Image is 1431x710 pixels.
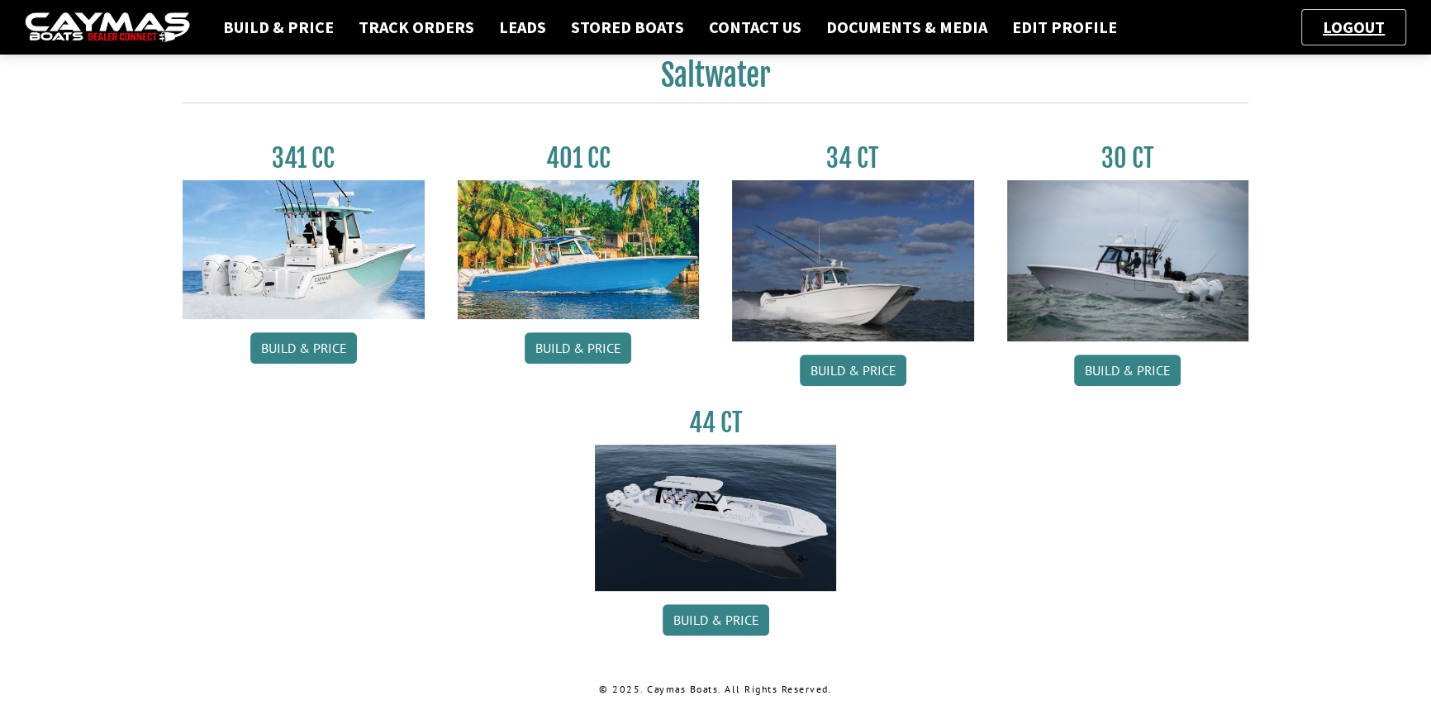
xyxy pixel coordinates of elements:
[732,180,974,341] img: Caymas_34_CT_pic_1.jpg
[183,180,425,319] img: 341CC-thumbjpg.jpg
[250,332,357,364] a: Build & Price
[1007,143,1249,174] h3: 30 CT
[701,17,810,38] a: Contact Us
[732,143,974,174] h3: 34 CT
[818,17,996,38] a: Documents & Media
[25,12,190,43] img: caymas-dealer-connect-2ed40d3bc7270c1d8d7ffb4b79bf05adc795679939227970def78ec6f6c03838.gif
[350,17,483,38] a: Track Orders
[1007,180,1249,341] img: 30_CT_photo_shoot_for_caymas_connect.jpg
[458,143,700,174] h3: 401 CC
[800,355,906,386] a: Build & Price
[595,407,837,438] h3: 44 CT
[491,17,554,38] a: Leads
[183,682,1248,697] p: © 2025. Caymas Boats. All Rights Reserved.
[183,57,1248,103] h2: Saltwater
[215,17,342,38] a: Build & Price
[458,180,700,319] img: 401CC_thumb.pg.jpg
[1004,17,1125,38] a: Edit Profile
[1074,355,1181,386] a: Build & Price
[563,17,692,38] a: Stored Boats
[1315,17,1393,37] a: Logout
[525,332,631,364] a: Build & Price
[663,604,769,636] a: Build & Price
[595,445,837,592] img: 44ct_background.png
[183,143,425,174] h3: 341 CC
